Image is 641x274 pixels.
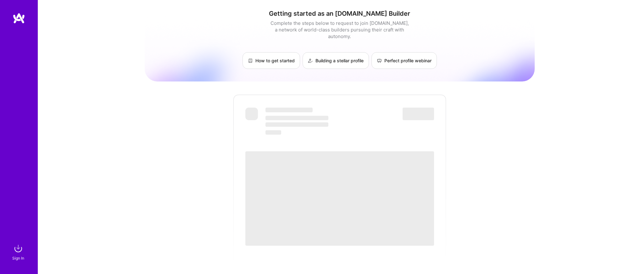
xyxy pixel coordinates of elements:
a: How to get started [242,52,300,69]
div: Complete the steps below to request to join [DOMAIN_NAME], a network of world-class builders purs... [269,20,410,40]
div: Sign In [12,255,24,261]
a: sign inSign In [13,242,25,261]
span: ‌ [265,116,328,120]
img: Perfect profile webinar [377,58,382,63]
span: ‌ [265,122,328,127]
span: ‌ [245,108,258,120]
span: ‌ [265,130,281,135]
img: How to get started [248,58,253,63]
span: ‌ [265,108,313,112]
img: logo [13,13,25,24]
img: sign in [12,242,25,255]
span: ‌ [245,151,434,246]
img: Building a stellar profile [308,58,313,63]
a: Perfect profile webinar [371,52,437,69]
h1: Getting started as an [DOMAIN_NAME] Builder [145,10,535,17]
span: ‌ [403,108,434,120]
a: Building a stellar profile [303,52,369,69]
